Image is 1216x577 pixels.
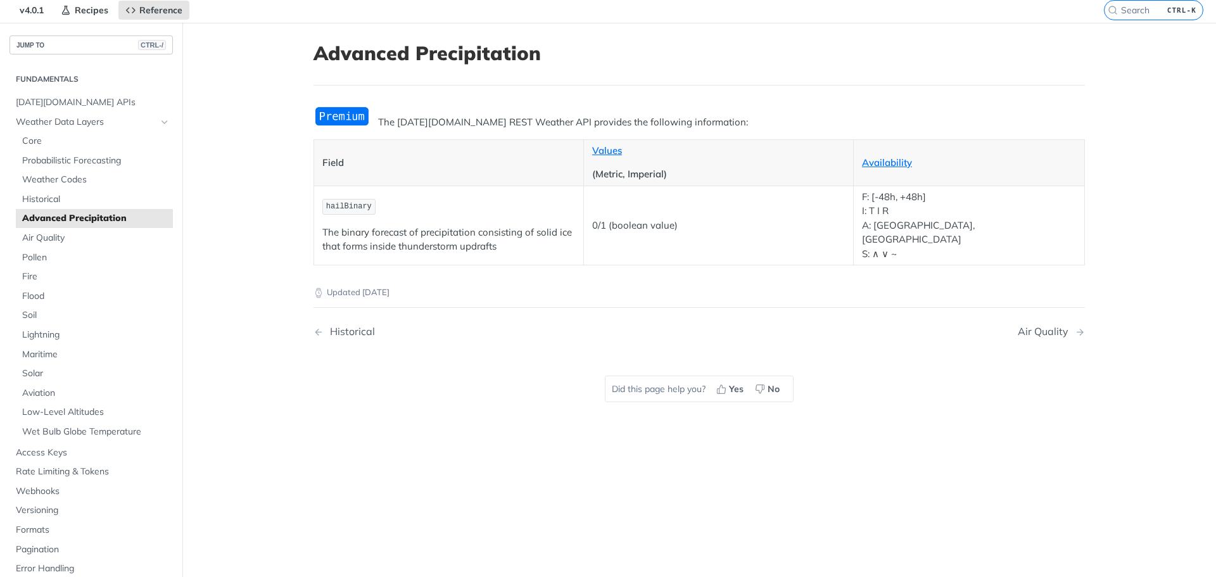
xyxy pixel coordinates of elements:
[54,1,115,20] a: Recipes
[22,270,170,283] span: Fire
[322,156,575,170] p: Field
[139,4,182,16] span: Reference
[1164,4,1200,16] kbd: CTRL-K
[862,190,1076,262] p: F: [-48h, +48h] I: T I R A: [GEOGRAPHIC_DATA], [GEOGRAPHIC_DATA] S: ∧ ∨ ~
[16,190,173,209] a: Historical
[22,348,170,361] span: Maritime
[118,1,189,20] a: Reference
[75,4,108,16] span: Recipes
[16,326,173,345] a: Lightning
[22,329,170,341] span: Lightning
[1018,326,1075,338] div: Air Quality
[22,426,170,438] span: Wet Bulb Globe Temperature
[138,40,166,50] span: CTRL-/
[313,313,1085,350] nav: Pagination Controls
[22,193,170,206] span: Historical
[16,306,173,325] a: Soil
[16,287,173,306] a: Flood
[768,383,780,396] span: No
[862,156,912,168] a: Availability
[313,42,1085,65] h1: Advanced Precipitation
[9,501,173,520] a: Versioning
[1108,5,1118,15] svg: Search
[9,540,173,559] a: Pagination
[22,135,170,148] span: Core
[22,174,170,186] span: Weather Codes
[9,443,173,462] a: Access Keys
[22,406,170,419] span: Low-Level Altitudes
[750,379,787,398] button: No
[16,267,173,286] a: Fire
[16,248,173,267] a: Pollen
[605,376,794,402] div: Did this page help you?
[16,447,170,459] span: Access Keys
[22,212,170,225] span: Advanced Precipitation
[16,151,173,170] a: Probabilistic Forecasting
[729,383,744,396] span: Yes
[16,466,170,478] span: Rate Limiting & Tokens
[9,521,173,540] a: Formats
[9,35,173,54] button: JUMP TOCTRL-/
[22,251,170,264] span: Pollen
[22,387,170,400] span: Aviation
[9,113,173,132] a: Weather Data LayersHide subpages for Weather Data Layers
[16,403,173,422] a: Low-Level Altitudes
[16,562,170,575] span: Error Handling
[22,309,170,322] span: Soil
[1018,326,1085,338] a: Next Page: Air Quality
[16,209,173,228] a: Advanced Precipitation
[16,543,170,556] span: Pagination
[16,485,170,498] span: Webhooks
[9,73,173,85] h2: Fundamentals
[16,422,173,441] a: Wet Bulb Globe Temperature
[16,116,156,129] span: Weather Data Layers
[592,219,845,233] p: 0/1 (boolean value)
[22,367,170,380] span: Solar
[16,96,170,109] span: [DATE][DOMAIN_NAME] APIs
[16,504,170,517] span: Versioning
[16,229,173,248] a: Air Quality
[592,144,622,156] a: Values
[712,379,750,398] button: Yes
[160,117,170,127] button: Hide subpages for Weather Data Layers
[16,170,173,189] a: Weather Codes
[13,1,51,20] span: v4.0.1
[592,167,845,182] p: (Metric, Imperial)
[313,326,644,338] a: Previous Page: Historical
[324,326,375,338] div: Historical
[16,345,173,364] a: Maritime
[16,132,173,151] a: Core
[22,232,170,244] span: Air Quality
[16,524,170,536] span: Formats
[9,482,173,501] a: Webhooks
[313,115,1085,130] p: The [DATE][DOMAIN_NAME] REST Weather API provides the following information:
[16,364,173,383] a: Solar
[313,286,1085,299] p: Updated [DATE]
[9,462,173,481] a: Rate Limiting & Tokens
[22,290,170,303] span: Flood
[22,155,170,167] span: Probabilistic Forecasting
[9,93,173,112] a: [DATE][DOMAIN_NAME] APIs
[326,202,372,211] span: hailBinary
[322,225,575,254] p: The binary forecast of precipitation consisting of solid ice that forms inside thunderstorm updrafts
[16,384,173,403] a: Aviation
